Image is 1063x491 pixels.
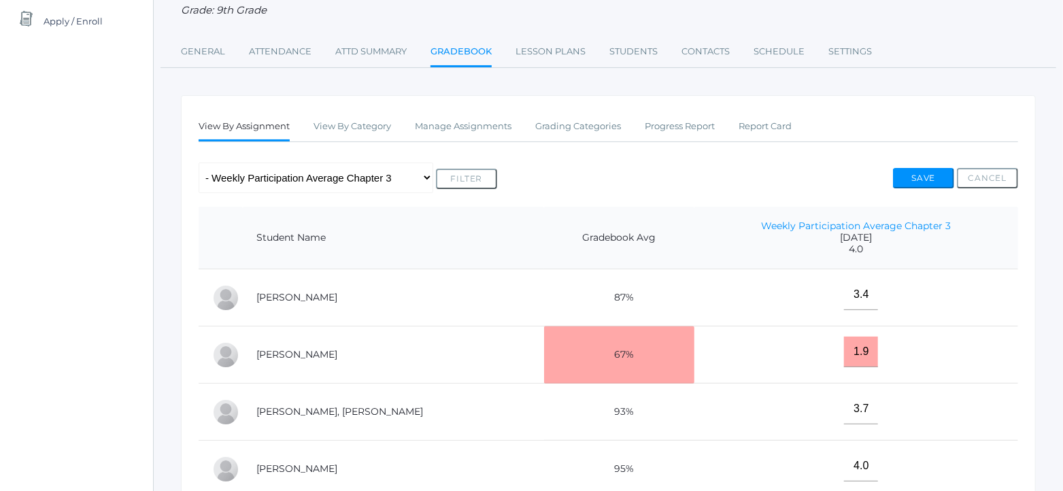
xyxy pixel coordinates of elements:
[181,3,1036,18] div: Grade: 9th Grade
[212,341,239,369] div: Eva Carr
[212,456,239,483] div: LaRae Erner
[957,168,1018,188] button: Cancel
[708,243,1005,255] span: 4.0
[544,207,694,269] th: Gradebook Avg
[828,38,872,65] a: Settings
[256,462,337,475] a: [PERSON_NAME]
[893,168,954,188] button: Save
[645,113,715,140] a: Progress Report
[535,113,621,140] a: Grading Categories
[544,384,694,441] td: 93%
[256,291,337,303] a: [PERSON_NAME]
[754,38,805,65] a: Schedule
[212,399,239,426] div: Presley Davenport
[516,38,586,65] a: Lesson Plans
[181,38,225,65] a: General
[335,38,407,65] a: Attd Summary
[436,169,497,189] button: Filter
[243,207,544,269] th: Student Name
[212,284,239,311] div: Pierce Brozek
[739,113,792,140] a: Report Card
[256,348,337,360] a: [PERSON_NAME]
[314,113,391,140] a: View By Category
[609,38,658,65] a: Students
[544,326,694,384] td: 67%
[249,38,311,65] a: Attendance
[431,38,492,67] a: Gradebook
[681,38,730,65] a: Contacts
[708,232,1005,243] span: [DATE]
[44,7,103,35] span: Apply / Enroll
[761,220,951,232] a: Weekly Participation Average Chapter 3
[199,113,290,142] a: View By Assignment
[415,113,511,140] a: Manage Assignments
[256,405,423,418] a: [PERSON_NAME], [PERSON_NAME]
[544,269,694,326] td: 87%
